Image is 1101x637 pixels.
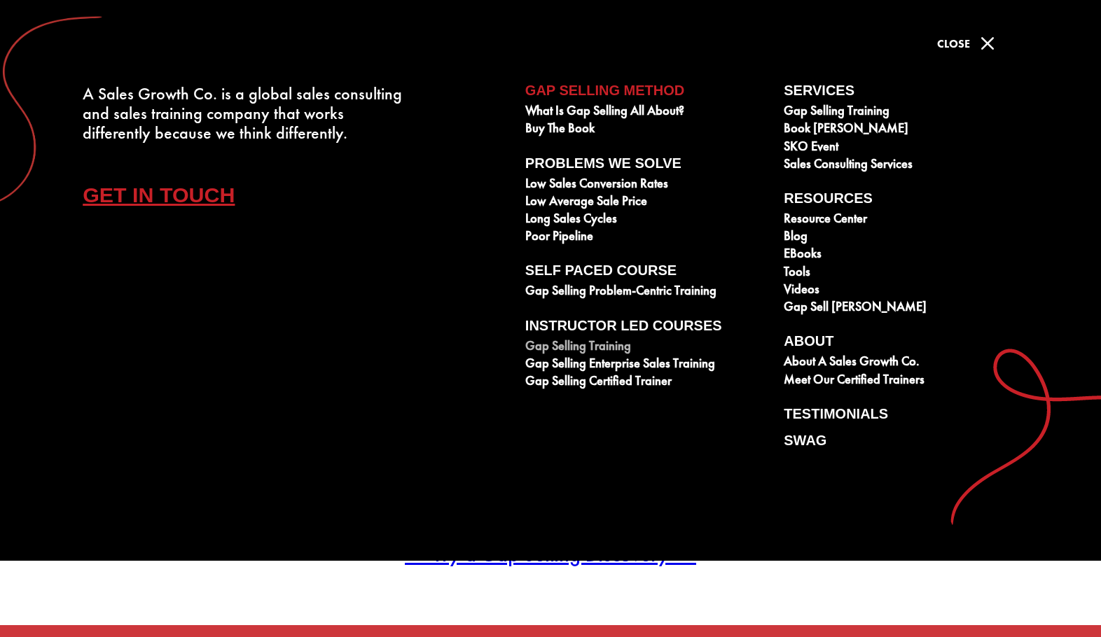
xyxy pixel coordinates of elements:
a: About [784,333,1027,354]
a: Gap Selling Certified Trainer [525,374,768,391]
a: SKO Event [784,139,1027,157]
a: Buy The Book [525,121,768,139]
a: Swag [784,433,1027,454]
a: Gap Sell [PERSON_NAME] [784,300,1027,317]
a: Gap Selling Problem-Centric Training [525,283,768,301]
a: Gap Selling Training [784,104,1027,121]
a: Self Paced Course [525,262,768,283]
a: Resources [784,190,1027,211]
a: Services [784,83,1027,104]
a: Tools [784,265,1027,282]
a: Get In Touch [83,171,256,220]
a: Testimonials [784,406,1027,427]
a: Long Sales Cycles [525,211,768,229]
span: Close [937,36,970,51]
a: << Try a Gap Selling Discovery >> [405,540,696,568]
a: What is Gap Selling all about? [525,104,768,121]
a: Gap Selling Method [525,83,768,104]
a: Videos [784,282,1027,300]
a: Instructor Led Courses [525,318,768,339]
a: Book [PERSON_NAME] [784,121,1027,139]
a: eBooks [784,246,1027,264]
a: Problems We Solve [525,155,768,176]
span: M [974,29,1002,57]
a: Sales Consulting Services [784,157,1027,174]
a: Poor Pipeline [525,229,768,246]
div: A Sales Growth Co. is a global sales consulting and sales training company that works differently... [83,84,406,143]
a: Meet our Certified Trainers [784,372,1027,390]
a: Low Average Sale Price [525,194,768,211]
a: Blog [784,229,1027,246]
a: Resource Center [784,211,1027,229]
a: Gap Selling Enterprise Sales Training [525,356,768,374]
a: Gap Selling Training [525,339,768,356]
a: Low Sales Conversion Rates [525,176,768,194]
a: About A Sales Growth Co. [784,354,1027,372]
